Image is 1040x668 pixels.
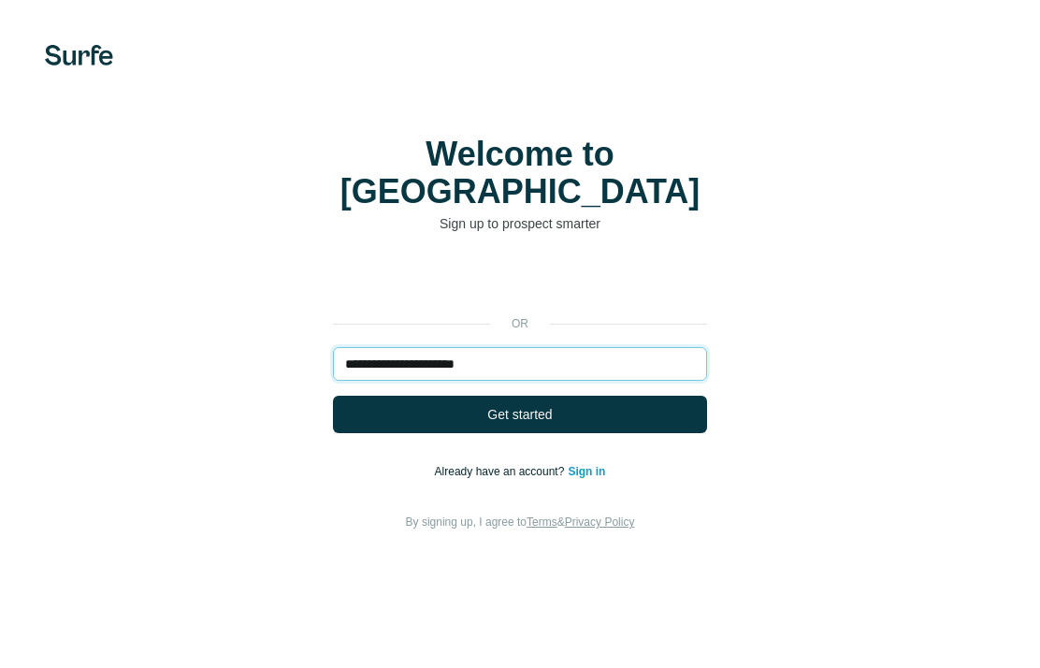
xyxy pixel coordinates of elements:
a: Sign in [568,465,605,478]
h1: Welcome to [GEOGRAPHIC_DATA] [333,136,707,211]
img: Surfe's logo [45,45,113,65]
span: By signing up, I agree to & [406,516,635,529]
a: Privacy Policy [565,516,635,529]
p: or [490,315,550,332]
button: Get started [333,396,707,433]
span: Get started [487,405,552,424]
span: Already have an account? [435,465,569,478]
p: Sign up to prospect smarter [333,214,707,233]
iframe: Schaltfläche „Über Google anmelden“ [324,261,716,302]
div: Über Google anmelden. Wird in neuem Tab geöffnet. [333,261,707,302]
a: Terms [527,516,557,529]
